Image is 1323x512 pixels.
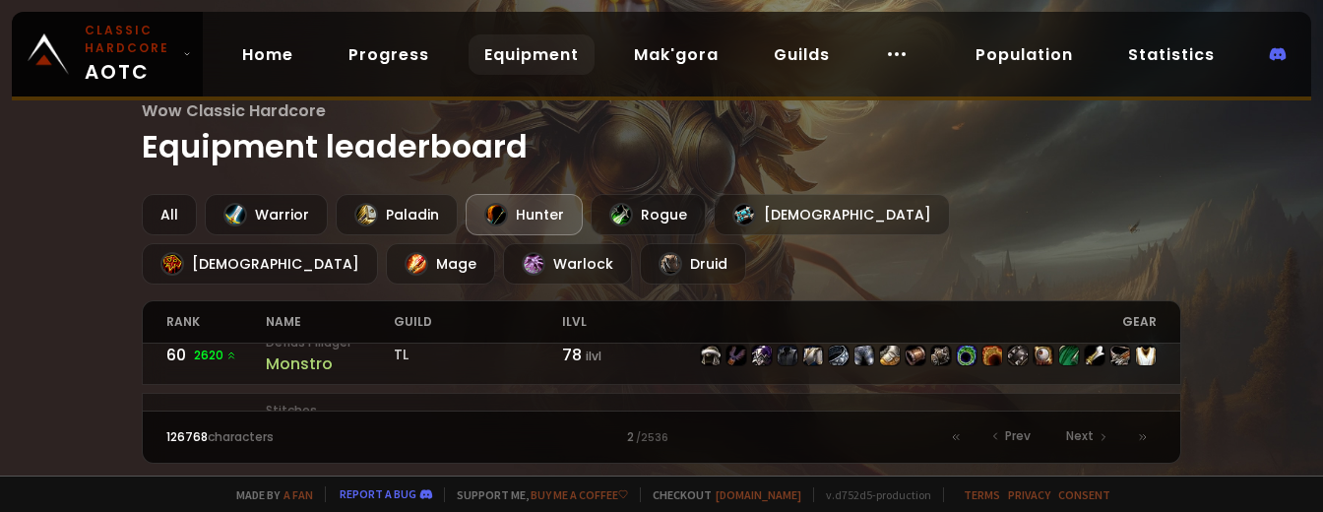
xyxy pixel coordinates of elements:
[333,34,445,75] a: Progress
[701,346,721,365] img: item-22438
[1005,427,1031,445] span: Prev
[586,348,601,364] small: ilvl
[340,486,416,501] a: Report a bug
[716,487,801,502] a: [DOMAIN_NAME]
[1110,346,1130,365] img: item-19361
[142,393,1181,453] a: 6112810 StitchesNovahunLEFTOVER78 ilvlitem-23033item-18404item-22439item-4330item-16942item-22442...
[283,487,313,502] a: a fan
[166,428,208,445] span: 126768
[266,352,395,376] div: Monstro
[142,325,1181,385] a: 602620 Defias PillagerMonstroTL78 ilvlitem-22438item-21664item-22439item-3427item-16942item-22442...
[142,194,197,235] div: All
[829,346,849,365] img: item-22442
[444,487,628,502] span: Support me,
[562,301,661,343] div: ilvl
[266,402,395,419] small: Stitches
[142,243,378,285] div: [DEMOGRAPHIC_DATA]
[503,243,632,285] div: Warlock
[854,346,874,365] img: item-22437
[226,34,309,75] a: Home
[906,346,925,365] img: item-22443
[1059,346,1079,365] img: item-17102
[205,194,328,235] div: Warrior
[960,34,1089,75] a: Population
[618,34,734,75] a: Mak'gora
[1008,346,1028,365] img: item-13965
[414,428,910,446] div: 2
[394,301,562,343] div: guild
[758,34,846,75] a: Guilds
[466,194,583,235] div: Hunter
[85,22,175,57] small: Classic Hardcore
[636,430,668,446] small: / 2536
[142,98,1181,170] h1: Equipment leaderboard
[752,346,772,365] img: item-22439
[562,343,661,367] div: 78
[931,346,951,365] img: item-22441
[1058,487,1110,502] a: Consent
[166,343,266,367] div: 60
[726,346,746,365] img: item-21664
[166,428,414,446] div: characters
[1136,346,1156,365] img: item-5976
[224,487,313,502] span: Made by
[469,34,595,75] a: Equipment
[394,345,562,365] div: TL
[1008,487,1050,502] a: Privacy
[142,98,1181,123] span: Wow Classic Hardcore
[957,346,976,365] img: item-19925
[386,243,495,285] div: Mage
[336,194,458,235] div: Paladin
[266,301,395,343] div: name
[640,487,801,502] span: Checkout
[640,243,746,285] div: Druid
[1085,346,1104,365] img: item-23039
[85,22,175,87] span: AOTC
[982,346,1002,365] img: item-21204
[880,346,900,365] img: item-16941
[778,346,797,365] img: item-3427
[813,487,931,502] span: v. d752d5 - production
[12,12,203,96] a: Classic HardcoreAOTC
[714,194,950,235] div: [DEMOGRAPHIC_DATA]
[803,346,823,365] img: item-16942
[1034,346,1053,365] img: item-19991
[591,194,706,235] div: Rogue
[194,347,237,364] span: 2620
[964,487,1000,502] a: Terms
[1112,34,1230,75] a: Statistics
[531,487,628,502] a: Buy me a coffee
[166,301,266,343] div: rank
[1066,427,1094,445] span: Next
[661,301,1157,343] div: gear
